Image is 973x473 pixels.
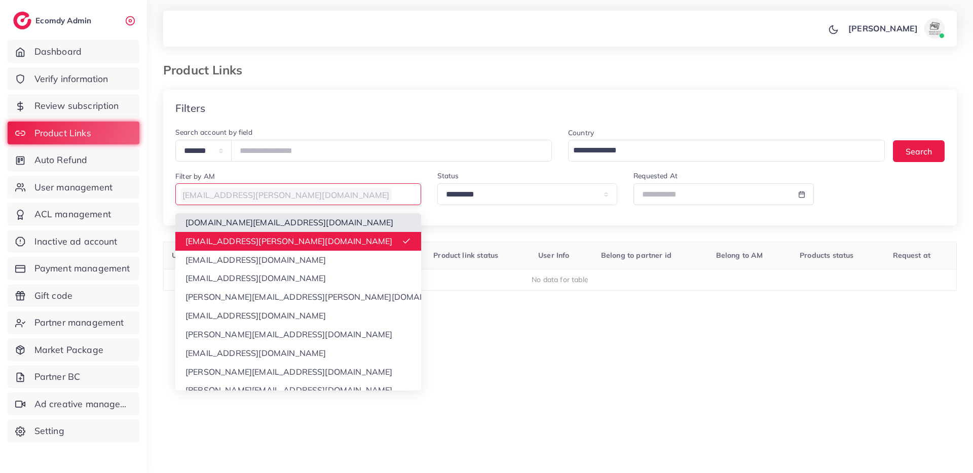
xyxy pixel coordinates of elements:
span: Gift code [34,289,72,302]
a: Gift code [8,284,139,307]
h3: Product Links [163,63,250,77]
span: Partner BC [34,370,81,383]
p: [PERSON_NAME] [848,22,918,34]
div: Search for option [175,183,421,205]
span: Review subscription [34,99,119,112]
span: Belong to AM [716,251,763,260]
a: Review subscription [8,94,139,117]
div: No data for table [169,274,951,285]
span: User ID [172,251,198,260]
div: Search for option [568,140,885,162]
a: ACL management [8,203,139,226]
img: avatar [924,18,945,38]
label: Status [437,171,459,181]
li: [DOMAIN_NAME][EMAIL_ADDRESS][DOMAIN_NAME] [175,213,421,232]
span: Product link status [433,251,498,260]
span: Dashboard [34,45,82,58]
span: Products status [800,251,853,260]
a: Partner BC [8,365,139,388]
li: [EMAIL_ADDRESS][DOMAIN_NAME] [175,269,421,288]
a: Market Package [8,338,139,362]
li: [PERSON_NAME][EMAIL_ADDRESS][DOMAIN_NAME] [175,363,421,381]
a: logoEcomdy Admin [13,12,94,29]
a: [PERSON_NAME]avatar [843,18,949,38]
label: Filter by AM [175,171,215,181]
a: Payment management [8,257,139,280]
span: Setting [34,424,64,438]
span: Partner management [34,316,124,329]
h4: Filters [175,102,205,114]
a: Product Links [8,122,139,145]
a: Verify information [8,67,139,91]
input: Search for option [177,185,415,203]
li: [EMAIL_ADDRESS][PERSON_NAME][DOMAIN_NAME] [175,232,421,251]
span: Inactive ad account [34,235,118,248]
a: Partner management [8,311,139,334]
span: ACL management [34,208,111,221]
label: Requested At [633,171,678,181]
span: Market Package [34,343,103,357]
button: Search [893,140,945,162]
li: [PERSON_NAME][EMAIL_ADDRESS][DOMAIN_NAME] [175,381,421,400]
a: Dashboard [8,40,139,63]
a: Auto Refund [8,148,139,172]
span: Verify information [34,72,108,86]
li: [EMAIL_ADDRESS][DOMAIN_NAME] [175,306,421,325]
li: [EMAIL_ADDRESS][DOMAIN_NAME] [175,251,421,269]
label: Search account by field [175,127,252,137]
a: Inactive ad account [8,230,139,253]
img: logo [13,12,31,29]
li: [PERSON_NAME][EMAIL_ADDRESS][DOMAIN_NAME] [175,325,421,344]
span: Request at [893,251,931,260]
li: [EMAIL_ADDRESS][DOMAIN_NAME] [175,344,421,363]
a: Setting [8,419,139,443]
h2: Ecomdy Admin [35,16,94,25]
span: Auto Refund [34,153,88,167]
span: Ad creative management [34,398,132,411]
span: Payment management [34,262,130,275]
input: Search for option [570,142,872,159]
a: User management [8,176,139,199]
li: [PERSON_NAME][EMAIL_ADDRESS][PERSON_NAME][DOMAIN_NAME] [175,288,421,306]
span: Belong to partner id [601,251,671,260]
span: User Info [538,251,569,260]
span: Product Links [34,127,91,140]
a: Ad creative management [8,392,139,416]
span: User management [34,181,113,194]
label: Country [568,128,594,138]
